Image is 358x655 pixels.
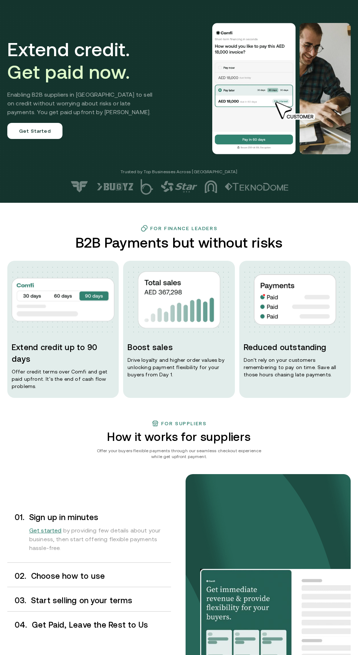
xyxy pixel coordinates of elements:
h3: Choose how to use [31,571,171,581]
span: Get started [29,527,62,534]
span: Get paid now. [7,61,130,83]
div: by providing few details about your business, then start offering flexible payments hassle-free. [29,522,171,559]
img: Would you like to pay this AED 18,000.00 invoice? [210,23,298,154]
img: logo-2 [225,183,289,191]
img: dots [12,265,114,334]
h2: How it works for suppliers [73,430,286,443]
img: img [254,274,336,325]
h3: Get Paid, Leave the Rest to Us [32,620,171,630]
h2: B2B Payments but without risks [73,235,286,251]
a: Get started [29,527,63,534]
img: cursor [270,101,323,121]
img: img [12,274,114,326]
img: finance [152,420,159,427]
img: logo-5 [141,179,153,195]
img: img [138,271,220,328]
h3: Start selling on your terms [31,596,171,605]
img: logo-3 [205,180,217,193]
img: Would you like to pay this AED 18,000.00 invoice? [300,23,351,154]
h3: Extend credit up to 90 days [12,342,114,365]
div: 0 1 . [7,513,25,559]
p: Offer credit terms over Comfi and get paid upfront. It’s the end of cash flow problems. [12,368,114,390]
img: dots [244,265,346,334]
p: Drive loyalty and higher order values by unlocking payment flexibility for your buyers from Day 1. [127,356,230,378]
a: Get Started [7,123,62,139]
img: finance [141,225,148,232]
p: Offer your buyers flexible payments through our seamless checkout experience while get upfront pa... [96,448,262,460]
img: logo-6 [97,183,133,191]
div: 0 3 . [7,596,27,605]
h3: For Finance Leaders [150,225,217,231]
h1: Extend credit. [7,38,158,84]
img: logo-4 [161,181,197,193]
h3: Boost sales [127,342,230,353]
h3: Sign up in minutes [29,513,171,522]
div: 0 4 . [7,620,27,630]
h3: For suppliers [161,420,207,426]
img: dots [127,265,230,334]
div: 0 2 . [7,571,27,581]
h3: Reduced outstanding [244,342,346,353]
h2: Enabling B2B suppliers in [GEOGRAPHIC_DATA] to sell on credit without worrying about risks or lat... [7,90,158,116]
img: logo-7 [69,181,89,193]
p: Don ' t rely on your customers remembering to pay on time. Save all those hours chasing late paym... [244,356,346,378]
